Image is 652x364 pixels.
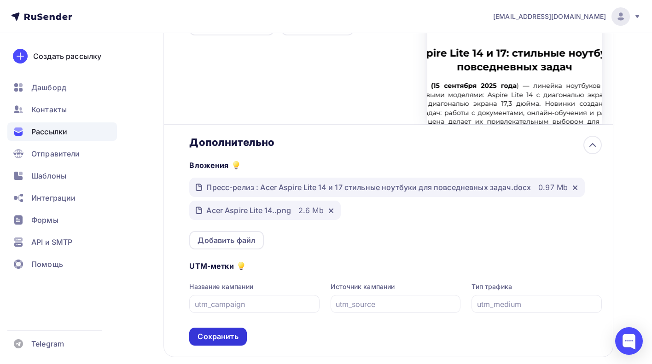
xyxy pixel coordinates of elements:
[195,299,314,310] input: utm_campaign
[493,12,606,21] span: [EMAIL_ADDRESS][DOMAIN_NAME]
[189,160,228,171] h5: Вложения
[331,282,461,291] div: Источник кампании
[31,82,66,93] span: Дашборд
[7,211,117,229] a: Формы
[189,136,602,149] div: Дополнительно
[493,7,641,26] a: [EMAIL_ADDRESS][DOMAIN_NAME]
[31,170,66,181] span: Шаблоны
[31,104,67,115] span: Контакты
[472,282,602,291] div: Тип трафика
[7,78,117,97] a: Дашборд
[31,237,72,248] span: API и SMTP
[31,338,64,349] span: Telegram
[206,205,291,216] div: Acer Aspire Lite 14..png
[33,51,101,62] div: Создать рассылку
[31,214,58,225] span: Формы
[31,126,67,137] span: Рассылки
[189,260,233,272] h5: UTM-метки
[7,100,117,119] a: Контакты
[477,299,597,310] input: utm_medium
[298,205,324,216] div: 2.6 Mb
[7,144,117,163] a: Отправители
[31,259,63,270] span: Помощь
[206,182,531,193] div: Пресс-релиз : Acer Aspire Lite 14 и 17 стильные ноутбуки для повседневных задач.docx
[31,192,76,203] span: Интеграции
[198,235,256,246] div: Добавить файл
[189,282,320,291] div: Название кампании
[7,167,117,185] a: Шаблоны
[7,122,117,141] a: Рассылки
[538,182,568,193] div: 0.97 Mb
[198,331,238,342] div: Сохранить
[336,299,455,310] input: utm_source
[31,148,80,159] span: Отправители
